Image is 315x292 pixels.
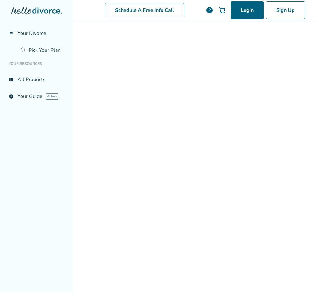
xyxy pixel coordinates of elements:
a: exploreYour GuideAI beta [5,89,68,104]
span: explore [9,94,14,99]
a: Pick Your Plan [17,43,68,57]
span: AI beta [46,93,58,100]
a: Schedule A Free Info Call [105,3,184,17]
a: Sign Up [266,1,305,19]
a: flag_2Your Divorce [5,26,68,41]
span: view_list [9,77,14,82]
span: Your Divorce [17,30,46,37]
img: Cart [218,7,226,14]
a: view_listAll Products [5,72,68,87]
a: help [206,7,213,14]
span: flag_2 [9,31,14,36]
a: Login [231,1,264,19]
li: Your Resources [5,57,68,70]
